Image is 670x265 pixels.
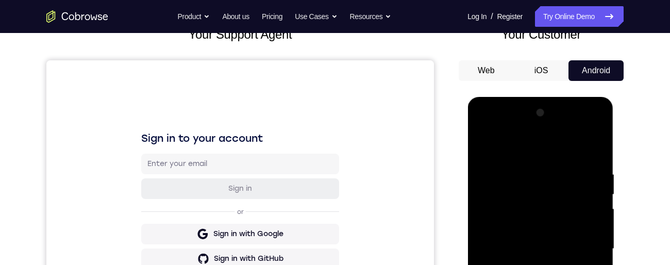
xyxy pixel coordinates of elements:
[535,6,624,27] a: Try Online Demo
[262,6,282,27] a: Pricing
[222,6,249,27] a: About us
[491,10,493,23] span: /
[514,60,569,81] button: iOS
[95,118,293,139] button: Sign in
[189,147,199,156] p: or
[95,163,293,184] button: Sign in with Google
[459,60,514,81] button: Web
[178,6,210,27] button: Product
[163,218,241,228] div: Sign in with Intercom
[459,25,624,44] h2: Your Customer
[350,6,392,27] button: Resources
[95,238,293,258] button: Sign in with Zendesk
[46,25,434,44] h2: Your Support Agent
[95,213,293,234] button: Sign in with Intercom
[167,193,237,204] div: Sign in with GitHub
[497,6,523,27] a: Register
[295,6,337,27] button: Use Cases
[101,98,287,109] input: Enter your email
[95,188,293,209] button: Sign in with GitHub
[467,6,487,27] a: Log In
[95,71,293,85] h1: Sign in to your account
[167,169,237,179] div: Sign in with Google
[568,60,624,81] button: Android
[164,243,240,253] div: Sign in with Zendesk
[46,10,108,23] a: Go to the home page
